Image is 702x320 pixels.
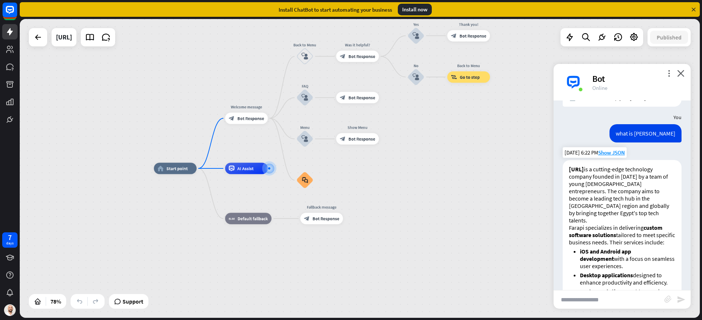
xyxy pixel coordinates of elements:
[340,136,346,142] i: block_bot_response
[340,53,346,59] i: block_bot_response
[288,42,322,48] div: Back to Menu
[580,248,675,270] li: with a focus on seamless user experiences.
[56,28,72,46] div: farapi.ai
[598,149,625,156] span: Show JSON
[237,165,253,171] span: AI Assist
[569,165,584,173] strong: [URL]
[48,296,63,307] div: 78%
[279,6,392,13] div: Install ChatBot to start automating your business
[166,165,188,171] span: Start point
[569,224,663,239] strong: custom software solutions
[288,83,322,89] div: FAQ
[580,271,633,279] strong: Desktop applications
[6,3,28,25] button: Open LiveChat chat widget
[348,53,375,59] span: Bot Response
[2,232,18,248] a: 7 days
[158,165,163,171] i: home_2
[296,204,347,210] div: Fallback message
[673,114,682,121] span: You
[460,33,486,39] span: Bot Response
[563,147,627,158] div: [DATE] 6:22 PM
[580,288,675,302] li: to address unique business challenges.
[569,165,675,224] p: is a cutting-edge technology company founded in [DATE] by a team of young [DEMOGRAPHIC_DATA] entr...
[332,42,383,48] div: Was it helpful?
[237,115,264,121] span: Bot Response
[313,216,339,222] span: Bot Response
[650,31,688,44] button: Published
[301,136,308,142] i: block_user_input
[399,63,433,69] div: No
[580,271,675,286] li: designed to enhance productivity and efficiency.
[664,296,672,303] i: block_attachment
[580,288,624,295] strong: Custom solutions
[398,4,432,15] div: Install now
[451,33,457,39] i: block_bot_response
[301,94,308,101] i: block_user_input
[451,74,457,80] i: block_goto
[399,22,433,27] div: Yes
[569,224,675,246] p: Farapi specializes in delivering tailored to meet specific business needs. Their services include:
[288,125,322,130] div: Menu
[304,216,310,222] i: block_bot_response
[412,73,419,80] i: block_user_input
[460,74,480,80] span: Go to step
[677,70,684,77] i: close
[592,73,682,84] div: Bot
[229,216,235,222] i: block_fallback
[238,216,268,222] span: Default fallback
[301,53,308,60] i: block_user_input
[332,125,383,130] div: Show Menu
[665,70,672,77] i: more_vert
[412,32,419,39] i: block_user_input
[580,248,631,262] strong: iOS and Android app development
[443,63,494,69] div: Back to Menu
[6,241,14,246] div: days
[229,115,235,121] i: block_bot_response
[340,95,346,100] i: block_bot_response
[122,296,143,307] span: Support
[677,295,686,304] i: send
[221,104,272,110] div: Welcome message
[8,234,12,241] div: 7
[348,136,375,142] span: Bot Response
[592,84,682,91] div: Online
[609,124,682,142] div: what is [PERSON_NAME]
[443,22,494,27] div: Thank you!
[348,95,375,100] span: Bot Response
[302,177,308,183] i: block_faq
